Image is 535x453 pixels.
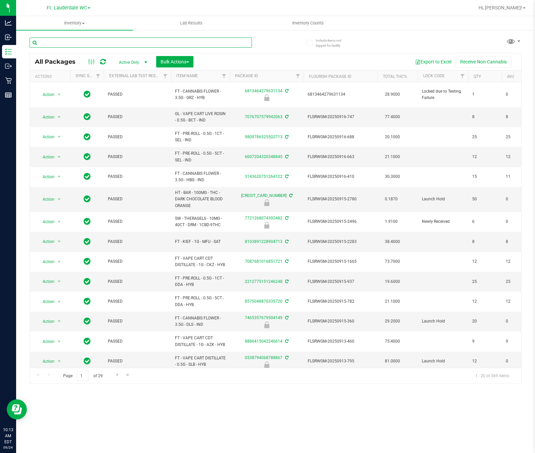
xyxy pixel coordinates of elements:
[108,298,167,305] span: PASSED
[57,371,108,381] span: Page of 29
[161,59,189,64] span: Bulk Actions
[308,114,373,120] span: FLSRWGM-20250916-747
[382,217,401,226] span: 1.9100
[175,131,226,143] span: FT - PRE-ROLL - 0.5G - 1CT - SEL - IND
[308,91,373,98] span: 6813464279631134
[382,316,403,326] span: 29.2000
[93,70,104,82] a: Filter
[55,337,63,346] span: select
[470,371,515,381] span: 1 - 20 of 569 items
[245,315,282,320] a: 7465357679504149
[308,279,373,285] span: FLSRWGM-20250915-937
[308,173,373,180] span: FLSRWGM-20250916-410
[245,299,282,304] a: 8575048870335720
[411,56,456,67] button: Export to Excel
[55,172,63,182] span: select
[175,215,226,228] span: SW - THERAGELS - 10MG - 40CT - DRM - 1CBD-9THC
[422,88,464,101] span: Locked due to Testing Failure
[472,134,498,140] span: 25
[84,90,91,99] span: In Sync
[37,152,55,162] span: Action
[245,114,282,119] a: 7076707579942063
[506,218,531,225] span: 0
[382,356,403,366] span: 81.0000
[113,371,122,380] a: Go to the next page
[284,174,288,179] span: Sync from Compliance System
[382,297,403,306] span: 21.1000
[316,38,349,48] span: Include items not tagged for facility
[55,257,63,266] span: select
[55,317,63,326] span: select
[308,358,373,364] span: FLSRWGM-20250913-795
[472,154,498,160] span: 12
[55,277,63,286] span: select
[5,19,12,26] inline-svg: Analytics
[5,77,12,84] inline-svg: Retail
[245,174,282,179] a: 3143620751264122
[506,196,531,202] span: 0
[176,73,198,78] a: Item Name
[175,355,226,368] span: FT - VAPE CART DISTILLATE - 0.5G - SLB - HYB
[5,92,12,98] inline-svg: Reports
[284,135,288,139] span: Sync from Compliance System
[84,152,91,161] span: In Sync
[308,239,373,245] span: FLSRWGM-20250915-2283
[16,20,133,26] span: Inventory
[55,112,63,122] span: select
[288,193,293,198] span: Sync from Compliance System
[37,357,55,366] span: Action
[84,112,91,121] span: In Sync
[472,279,498,285] span: 25
[472,338,498,345] span: 9
[308,298,373,305] span: FLSRWGM-20250915-782
[76,73,101,78] a: Sync Status
[3,445,13,450] p: 09/24
[55,237,63,246] span: select
[229,94,305,101] div: Locked due to Testing Failure
[108,196,167,202] span: PASSED
[506,279,531,285] span: 25
[284,315,288,320] span: Sync from Compliance System
[37,112,55,122] span: Action
[245,355,282,360] a: 0538794068788867
[506,154,531,160] span: 12
[382,337,403,346] span: 75.4000
[37,277,55,286] span: Action
[84,257,91,266] span: In Sync
[37,172,55,182] span: Action
[472,91,498,98] span: 1
[308,218,373,225] span: FLSRWGM-20250915-2496
[382,257,403,266] span: 73.7000
[37,90,55,99] span: Action
[506,338,531,345] span: 9
[84,316,91,326] span: In Sync
[308,134,373,140] span: FLSRWGM-20250916-688
[284,114,288,119] span: Sync from Compliance System
[284,89,288,93] span: Sync from Compliance System
[109,73,162,78] a: External Lab Test Result
[245,135,282,139] a: 9809786525502713
[284,339,288,344] span: Sync from Compliance System
[175,275,226,288] span: FT - PRE-ROLL - 0.5G - 1CT - DDA - HYB
[229,321,305,328] div: Launch Hold
[175,150,226,163] span: FT - PRE-ROLL - 0.5G - 5CT - SEL - IND
[108,338,167,345] span: PASSED
[108,279,167,285] span: PASSED
[472,258,498,265] span: 12
[245,239,282,244] a: 8103891228904713
[456,56,511,67] button: Receive Non-Cannabis
[108,173,167,180] span: PASSED
[37,317,55,326] span: Action
[284,279,288,284] span: Sync from Compliance System
[7,399,27,419] iframe: Resource center
[382,194,401,204] span: 0.1870
[175,88,226,101] span: FT - CANNABIS FLOWER - 3.5G - GRZ - HYB
[382,90,403,99] span: 28.9000
[472,298,498,305] span: 12
[250,16,366,30] a: Inventory Counts
[123,371,133,380] a: Go to the last page
[55,357,63,366] span: select
[108,258,167,265] span: PASSED
[506,134,531,140] span: 25
[219,70,230,82] a: Filter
